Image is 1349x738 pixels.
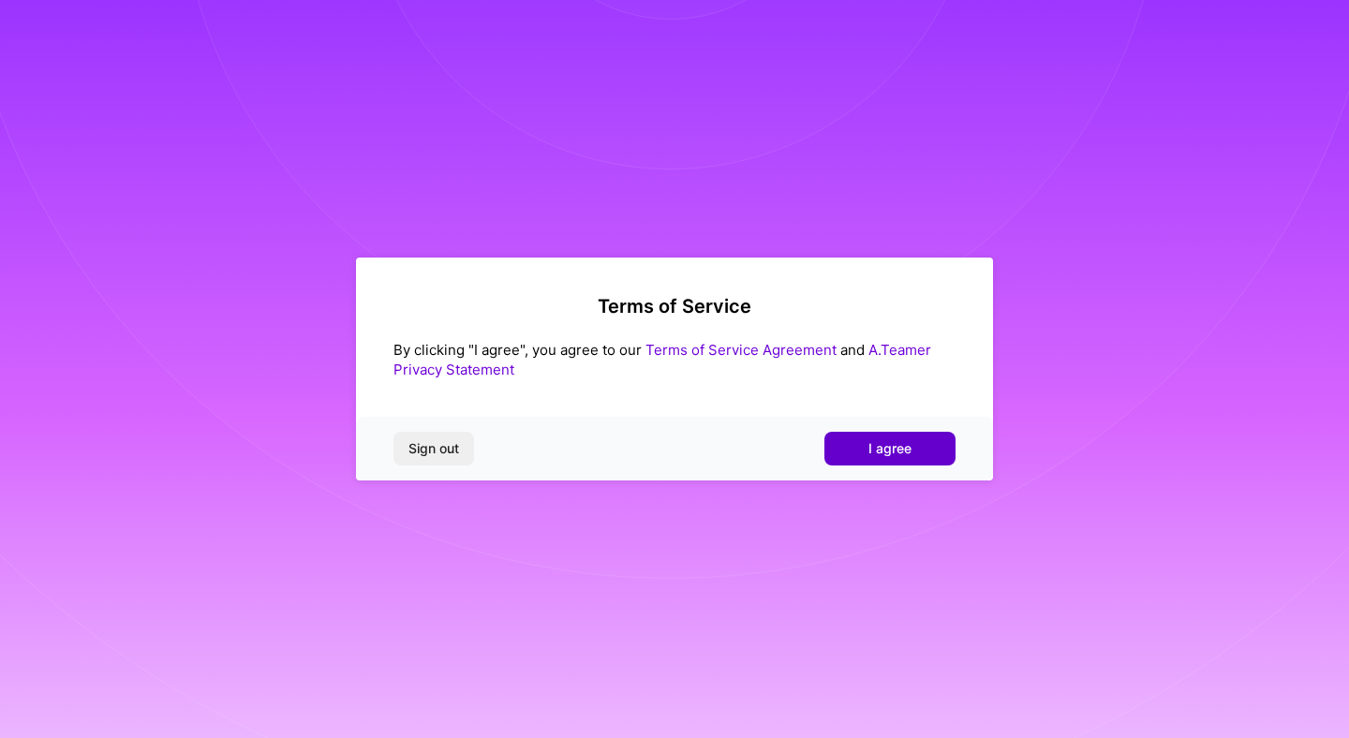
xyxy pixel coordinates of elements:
[393,432,474,465] button: Sign out
[393,295,956,317] h2: Terms of Service
[645,341,837,359] a: Terms of Service Agreement
[868,439,912,458] span: I agree
[393,340,956,379] div: By clicking "I agree", you agree to our and
[824,432,956,465] button: I agree
[408,439,459,458] span: Sign out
